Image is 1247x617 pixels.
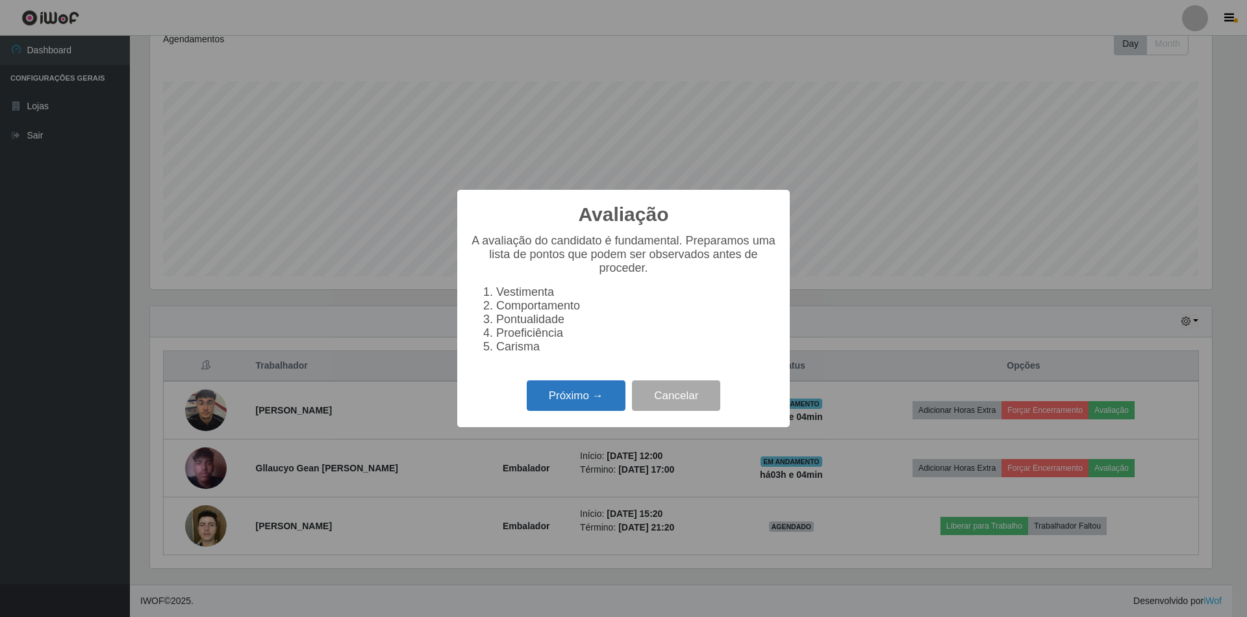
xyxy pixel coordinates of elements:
li: Comportamento [496,299,777,313]
button: Cancelar [632,380,720,411]
button: Próximo → [527,380,625,411]
li: Pontualidade [496,313,777,326]
h2: Avaliação [579,203,669,226]
li: Vestimenta [496,285,777,299]
li: Proeficiência [496,326,777,340]
p: A avaliação do candidato é fundamental. Preparamos uma lista de pontos que podem ser observados a... [470,234,777,275]
li: Carisma [496,340,777,354]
